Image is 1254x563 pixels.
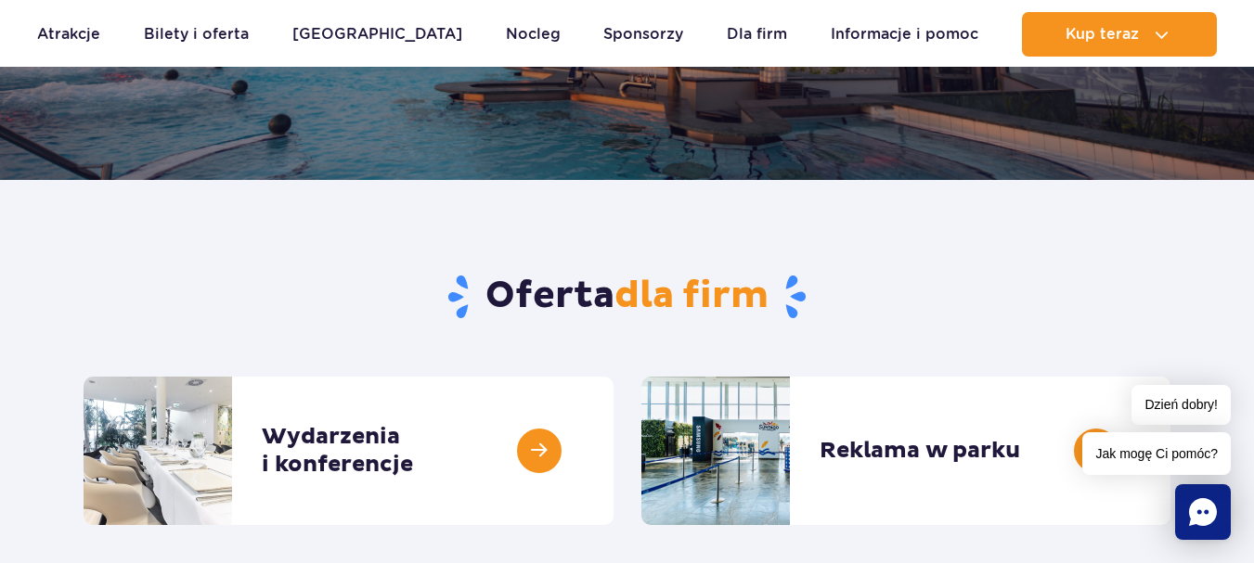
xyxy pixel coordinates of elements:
[1022,12,1217,57] button: Kup teraz
[614,273,769,319] span: dla firm
[37,12,100,57] a: Atrakcje
[1082,432,1231,475] span: Jak mogę Ci pomóc?
[506,12,561,57] a: Nocleg
[84,273,1170,321] h2: Oferta
[144,12,249,57] a: Bilety i oferta
[292,12,462,57] a: [GEOGRAPHIC_DATA]
[727,12,787,57] a: Dla firm
[1175,484,1231,540] div: Chat
[1066,26,1139,43] span: Kup teraz
[831,12,978,57] a: Informacje i pomoc
[603,12,683,57] a: Sponsorzy
[1131,385,1231,425] span: Dzień dobry!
